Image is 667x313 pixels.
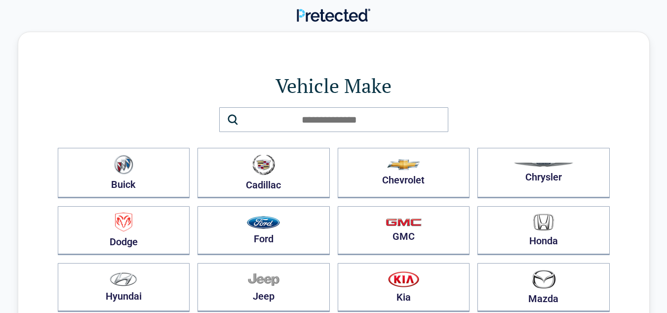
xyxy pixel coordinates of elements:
button: Hyundai [58,263,190,312]
button: Cadillac [197,148,330,198]
button: Buick [58,148,190,198]
button: Ford [197,206,330,255]
button: Dodge [58,206,190,255]
button: Kia [338,263,470,312]
button: Jeep [197,263,330,312]
button: GMC [338,206,470,255]
button: Honda [477,206,610,255]
button: Chrysler [477,148,610,198]
h1: Vehicle Make [58,72,610,99]
button: Chevrolet [338,148,470,198]
button: Mazda [477,263,610,312]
